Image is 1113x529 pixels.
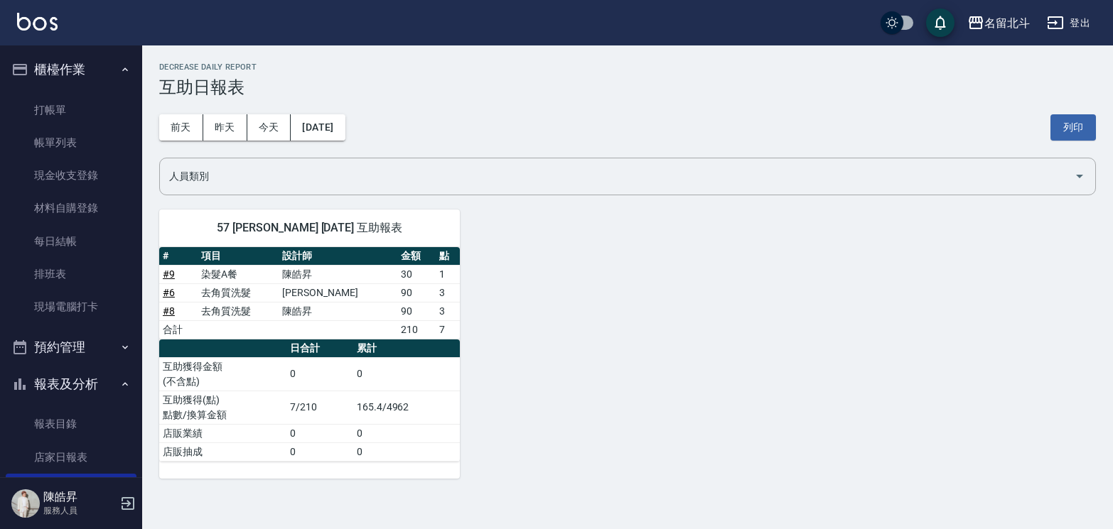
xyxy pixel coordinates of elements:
[159,442,286,461] td: 店販抽成
[198,247,279,266] th: 項目
[353,339,460,358] th: 累計
[1050,114,1096,141] button: 列印
[159,320,198,339] td: 合計
[397,265,436,283] td: 30
[6,94,136,126] a: 打帳單
[43,504,116,517] p: 服務人員
[159,339,460,462] table: a dense table
[6,258,136,290] a: 排班表
[159,77,1096,97] h3: 互助日報表
[159,247,460,339] table: a dense table
[159,391,286,424] td: 互助獲得(點) 點數/換算金額
[436,265,460,283] td: 1
[436,283,460,302] td: 3
[279,302,397,320] td: 陳皓昇
[166,164,1068,189] input: 人員名稱
[163,305,175,317] a: #8
[6,192,136,224] a: 材料自購登錄
[291,114,345,141] button: [DATE]
[397,247,436,266] th: 金額
[397,283,436,302] td: 90
[6,225,136,258] a: 每日結帳
[279,247,397,266] th: 設計師
[163,268,175,280] a: #9
[159,424,286,442] td: 店販業績
[1068,165,1091,187] button: Open
[962,9,1036,38] button: 名留北斗
[6,126,136,159] a: 帳單列表
[247,114,291,141] button: 今天
[6,159,136,192] a: 現金收支登錄
[198,302,279,320] td: 去角質洗髮
[198,283,279,302] td: 去角質洗髮
[203,114,247,141] button: 昨天
[6,408,136,440] a: 報表目錄
[286,357,353,391] td: 0
[286,442,353,461] td: 0
[159,62,1096,72] h2: Decrease Daily Report
[1041,10,1096,36] button: 登出
[436,302,460,320] td: 3
[163,287,175,298] a: #6
[43,490,116,504] h5: 陳皓昇
[286,339,353,358] th: 日合計
[286,424,353,442] td: 0
[436,247,460,266] th: 點
[6,366,136,403] button: 報表及分析
[6,290,136,323] a: 現場電腦打卡
[17,13,58,31] img: Logo
[159,247,198,266] th: #
[11,489,40,518] img: Person
[436,320,460,339] td: 7
[159,114,203,141] button: 前天
[6,474,136,506] a: 互助日報表
[397,302,436,320] td: 90
[353,442,460,461] td: 0
[6,441,136,474] a: 店家日報表
[353,357,460,391] td: 0
[984,14,1030,32] div: 名留北斗
[353,424,460,442] td: 0
[926,9,955,37] button: save
[159,357,286,391] td: 互助獲得金額 (不含點)
[198,265,279,283] td: 染髮A餐
[6,329,136,366] button: 預約管理
[286,391,353,424] td: 7/210
[397,320,436,339] td: 210
[279,265,397,283] td: 陳皓昇
[176,221,443,235] span: 57 [PERSON_NAME] [DATE] 互助報表
[353,391,460,424] td: 165.4/4962
[279,283,397,302] td: [PERSON_NAME]
[6,51,136,88] button: 櫃檯作業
